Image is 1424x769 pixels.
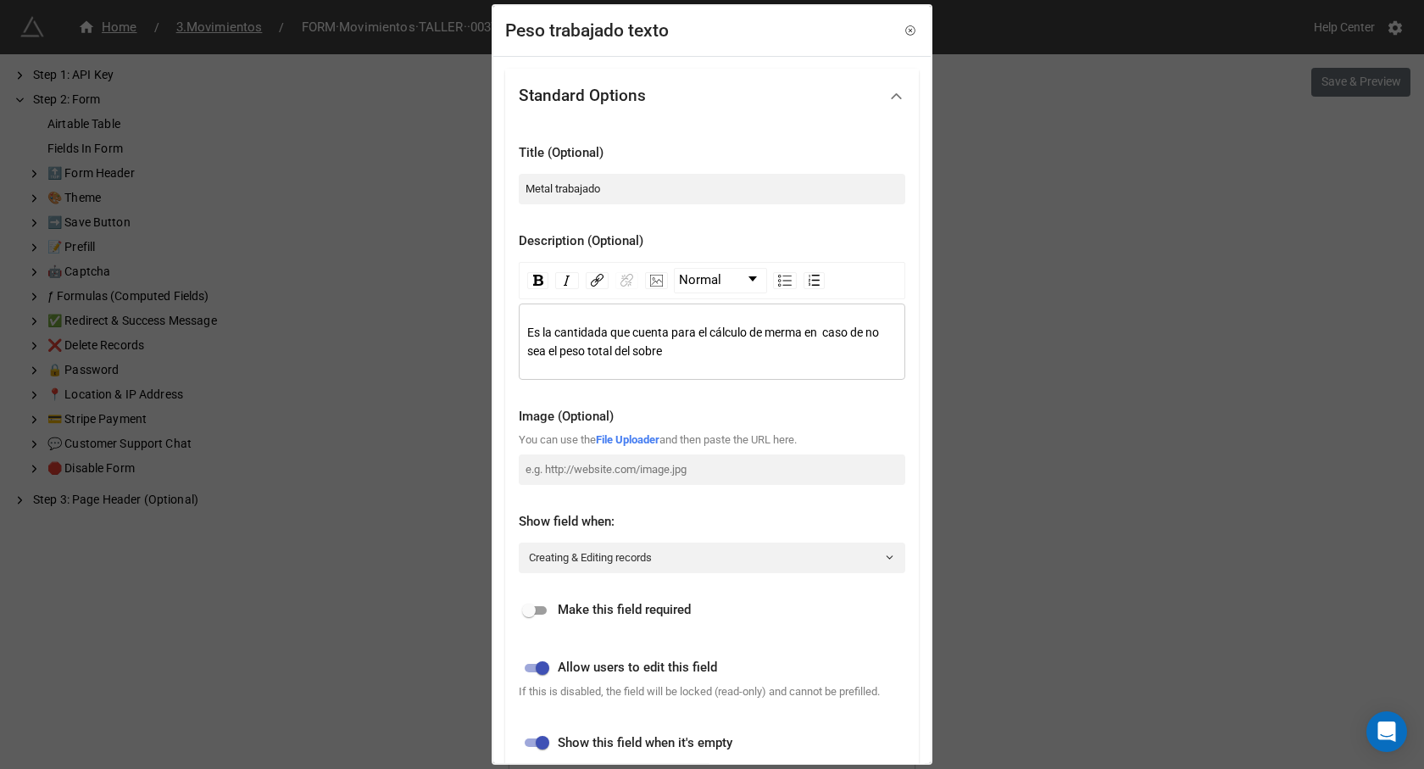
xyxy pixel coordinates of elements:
div: rdw-dropdown [674,268,767,293]
span: Make this field required [558,600,691,621]
span: Show this field when it's empty [558,733,732,754]
div: Ordered [804,272,825,289]
div: rdw-wrapper [519,262,905,380]
a: Creating & Editing records [519,543,905,573]
span: Allow users to edit this field [558,658,717,678]
div: Italic [555,272,579,289]
div: rdw-image-control [642,268,671,293]
div: rdw-list-control [770,268,828,293]
div: Bold [527,272,548,289]
input: e.g. http://website.com/image.jpg [519,454,905,485]
div: Unordered [773,272,797,289]
div: Standard Options [505,69,919,123]
a: File Uploader [596,433,659,446]
div: Show field when: [519,512,905,532]
div: rdw-block-control [671,268,770,293]
div: rdw-inline-control [524,268,582,293]
div: Description (Optional) [519,231,905,252]
div: Peso trabajado texto [505,18,669,45]
div: rdw-link-control [582,268,642,293]
div: Link [586,272,609,289]
span: Es la cantidada que cuenta para el cálculo de merma en caso de no sea el peso total del sobre [527,326,882,358]
span: Normal [679,270,721,291]
span: You can use the [519,433,596,446]
div: rdw-toolbar [519,262,905,299]
div: Title (Optional) [519,143,905,164]
div: rdw-editor [527,323,898,360]
span: and then paste the URL here. [659,433,797,446]
div: Open Intercom Messenger [1366,711,1407,752]
div: Standard Options [519,87,646,104]
a: Block Type [675,269,766,293]
div: If this is disabled, the field will be locked (read-only) and cannot be prefilled. [519,683,905,700]
div: Unlink [615,272,638,289]
div: Image [645,272,668,289]
input: Enter Title (Optional) [519,174,905,204]
div: Image (Optional) [519,407,905,427]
